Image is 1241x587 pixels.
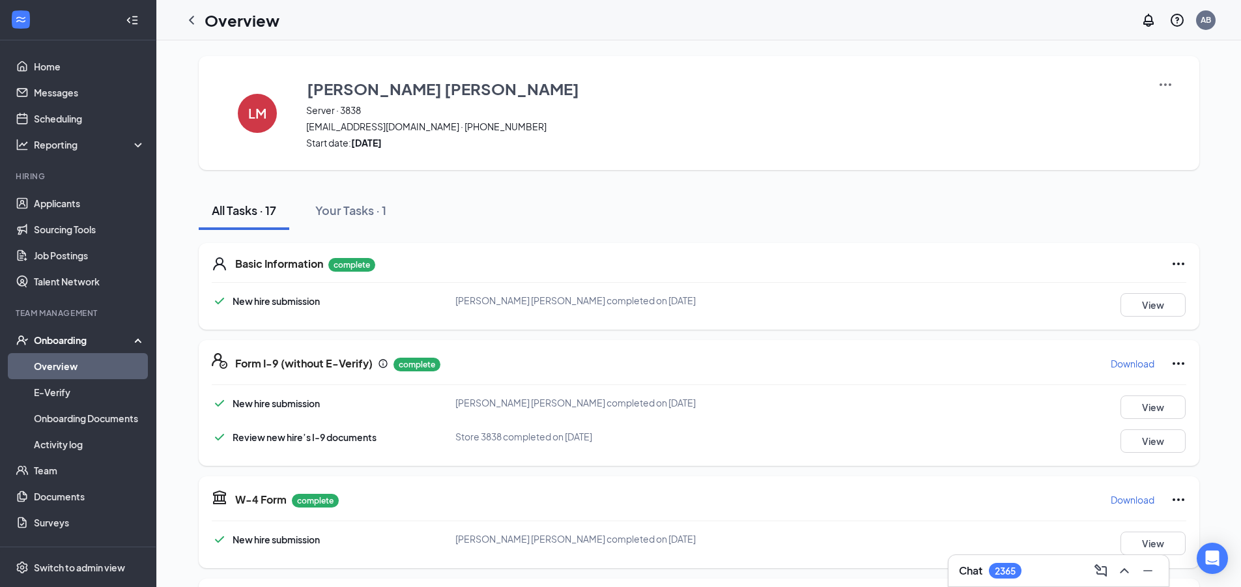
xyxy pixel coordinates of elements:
[1091,560,1111,581] button: ComposeMessage
[34,509,145,536] a: Surveys
[212,532,227,547] svg: Checkmark
[315,202,386,218] div: Your Tasks · 1
[233,397,320,409] span: New hire submission
[34,216,145,242] a: Sourcing Tools
[1120,293,1186,317] button: View
[34,268,145,294] a: Talent Network
[212,395,227,411] svg: Checkmark
[455,294,696,306] span: [PERSON_NAME] [PERSON_NAME] completed on [DATE]
[34,190,145,216] a: Applicants
[292,494,339,508] p: complete
[212,353,227,369] svg: FormI9EVerifyIcon
[328,258,375,272] p: complete
[34,561,125,574] div: Switch to admin view
[1093,563,1109,579] svg: ComposeMessage
[393,358,440,371] p: complete
[16,171,143,182] div: Hiring
[306,104,1141,117] span: Server · 3838
[16,334,29,347] svg: UserCheck
[34,53,145,79] a: Home
[16,308,143,319] div: Team Management
[1111,493,1154,506] p: Download
[378,358,388,369] svg: Info
[235,356,373,371] h5: Form I-9 (without E-Verify)
[225,77,290,149] button: LM
[34,138,146,151] div: Reporting
[959,564,982,578] h3: Chat
[235,493,287,507] h5: W-4 Form
[233,534,320,545] span: New hire submission
[1171,256,1186,272] svg: Ellipses
[1120,532,1186,555] button: View
[306,120,1141,133] span: [EMAIL_ADDRESS][DOMAIN_NAME] · [PHONE_NUMBER]
[34,483,145,509] a: Documents
[248,109,266,118] h4: LM
[212,429,227,445] svg: Checkmark
[34,79,145,106] a: Messages
[1140,563,1156,579] svg: Minimize
[1111,357,1154,370] p: Download
[1201,14,1211,25] div: AB
[1197,543,1228,574] div: Open Intercom Messenger
[233,431,377,443] span: Review new hire’s I-9 documents
[455,431,592,442] span: Store 3838 completed on [DATE]
[34,242,145,268] a: Job Postings
[34,405,145,431] a: Onboarding Documents
[1120,429,1186,453] button: View
[14,13,27,26] svg: WorkstreamLogo
[455,397,696,408] span: [PERSON_NAME] [PERSON_NAME] completed on [DATE]
[995,566,1016,577] div: 2365
[307,78,579,100] h3: [PERSON_NAME] [PERSON_NAME]
[306,77,1141,100] button: [PERSON_NAME] [PERSON_NAME]
[235,257,323,271] h5: Basic Information
[233,295,320,307] span: New hire submission
[212,202,276,218] div: All Tasks · 17
[1120,395,1186,419] button: View
[34,457,145,483] a: Team
[184,12,199,28] svg: ChevronLeft
[1171,492,1186,508] svg: Ellipses
[16,138,29,151] svg: Analysis
[1171,356,1186,371] svg: Ellipses
[1114,560,1135,581] button: ChevronUp
[1110,353,1155,374] button: Download
[126,14,139,27] svg: Collapse
[1117,563,1132,579] svg: ChevronUp
[212,256,227,272] svg: User
[34,334,134,347] div: Onboarding
[1169,12,1185,28] svg: QuestionInfo
[212,293,227,309] svg: Checkmark
[1110,489,1155,510] button: Download
[34,106,145,132] a: Scheduling
[1137,560,1158,581] button: Minimize
[34,431,145,457] a: Activity log
[34,353,145,379] a: Overview
[16,561,29,574] svg: Settings
[212,489,227,505] svg: TaxGovernmentIcon
[1141,12,1156,28] svg: Notifications
[455,533,696,545] span: [PERSON_NAME] [PERSON_NAME] completed on [DATE]
[205,9,279,31] h1: Overview
[1158,77,1173,93] img: More Actions
[34,379,145,405] a: E-Verify
[306,136,1141,149] span: Start date:
[351,137,382,149] strong: [DATE]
